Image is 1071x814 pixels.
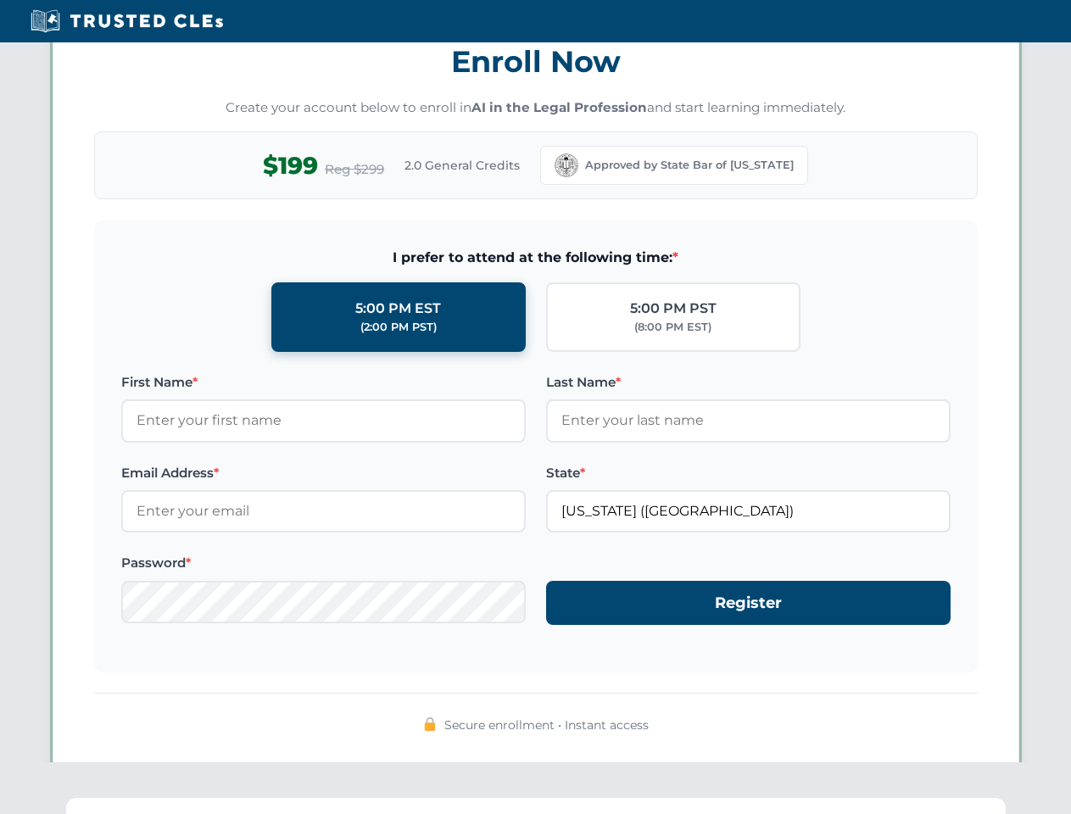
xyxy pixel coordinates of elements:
[546,490,951,532] input: California (CA)
[555,153,578,177] img: California Bar
[94,98,978,118] p: Create your account below to enroll in and start learning immediately.
[121,463,526,483] label: Email Address
[360,319,437,336] div: (2:00 PM PST)
[423,717,437,731] img: 🔒
[630,298,717,320] div: 5:00 PM PST
[444,716,649,734] span: Secure enrollment • Instant access
[404,156,520,175] span: 2.0 General Credits
[121,490,526,532] input: Enter your email
[546,399,951,442] input: Enter your last name
[94,35,978,88] h3: Enroll Now
[355,298,441,320] div: 5:00 PM EST
[634,319,711,336] div: (8:00 PM EST)
[25,8,228,34] img: Trusted CLEs
[585,157,794,174] span: Approved by State Bar of [US_STATE]
[546,581,951,626] button: Register
[546,372,951,393] label: Last Name
[263,147,318,185] span: $199
[325,159,384,180] span: Reg $299
[121,247,951,269] span: I prefer to attend at the following time:
[546,463,951,483] label: State
[121,399,526,442] input: Enter your first name
[471,99,647,115] strong: AI in the Legal Profession
[121,553,526,573] label: Password
[121,372,526,393] label: First Name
